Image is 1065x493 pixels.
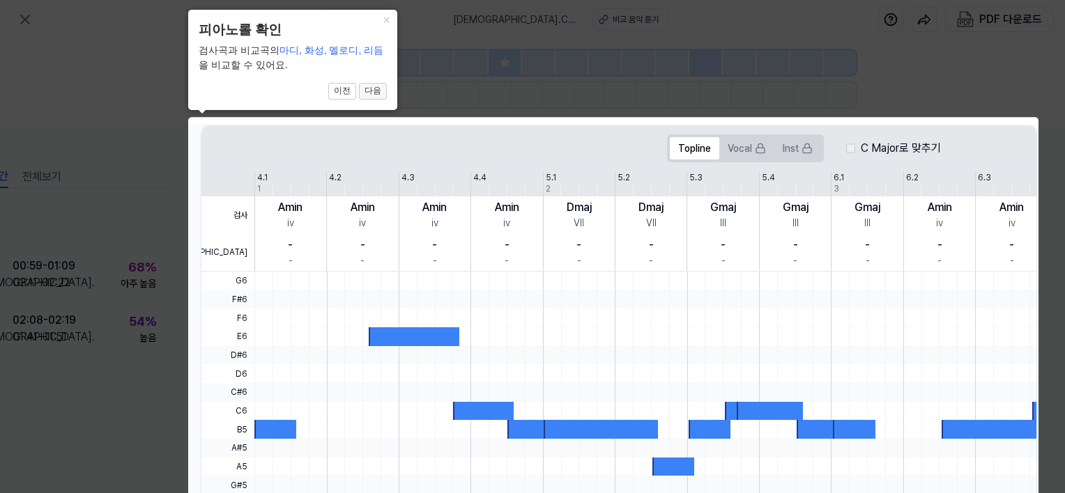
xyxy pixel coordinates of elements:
[721,253,726,268] div: -
[906,171,919,184] div: 6.2
[432,237,437,253] div: -
[546,182,551,195] div: 2
[793,237,798,253] div: -
[505,253,509,268] div: -
[360,253,365,268] div: -
[201,196,254,234] span: 검사
[999,199,1024,216] div: Amin
[433,253,437,268] div: -
[505,237,509,253] div: -
[978,171,991,184] div: 6.3
[936,216,943,230] div: iv
[201,272,254,290] span: G6
[257,171,268,184] div: 4.1
[201,402,254,421] span: C6
[618,171,630,184] div: 5.2
[937,237,942,253] div: -
[201,383,254,402] span: C#6
[762,171,775,184] div: 5.4
[1009,237,1014,253] div: -
[792,216,799,230] div: III
[401,171,415,184] div: 4.3
[279,45,383,56] span: 마디, 화성, 멜로디, 리듬
[720,216,726,230] div: III
[359,216,366,230] div: iv
[866,253,870,268] div: -
[1009,216,1016,230] div: iv
[201,308,254,327] span: F6
[278,199,302,216] div: Amin
[649,253,653,268] div: -
[638,199,664,216] div: Dmaj
[576,237,581,253] div: -
[201,327,254,346] span: E6
[495,199,519,216] div: Amin
[503,216,510,230] div: iv
[201,439,254,457] span: A#5
[864,216,871,230] div: III
[287,216,294,230] div: iv
[567,199,592,216] div: Dmaj
[431,216,438,230] div: iv
[257,182,261,195] div: 1
[201,420,254,439] span: B5
[928,199,952,216] div: Amin
[201,457,254,476] span: A5
[646,216,657,230] div: VII
[1010,253,1014,268] div: -
[546,171,556,184] div: 5.1
[834,171,844,184] div: 6.1
[719,137,774,159] button: Vocal
[577,253,581,268] div: -
[201,234,254,272] span: [DEMOGRAPHIC_DATA]
[360,237,365,253] div: -
[774,137,821,159] button: Inst
[793,253,797,268] div: -
[329,171,342,184] div: 4.2
[865,237,870,253] div: -
[199,43,387,72] div: 검사곡과 비교곡의 을 비교할 수 있어요.
[689,171,703,184] div: 5.3
[199,20,387,40] header: 피아노롤 확인
[201,364,254,383] span: D6
[721,237,726,253] div: -
[861,140,941,157] label: C Major로 맞추기
[328,83,356,100] button: 이전
[201,290,254,309] span: F#6
[351,199,375,216] div: Amin
[649,237,654,253] div: -
[359,83,387,100] button: 다음
[834,182,839,195] div: 3
[375,10,397,29] button: Close
[473,171,486,184] div: 4.4
[855,199,880,216] div: Gmaj
[937,253,942,268] div: -
[288,237,293,253] div: -
[289,253,293,268] div: -
[783,199,809,216] div: Gmaj
[670,137,719,159] button: Topline
[710,199,736,216] div: Gmaj
[201,346,254,365] span: D#6
[574,216,584,230] div: VII
[422,199,447,216] div: Amin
